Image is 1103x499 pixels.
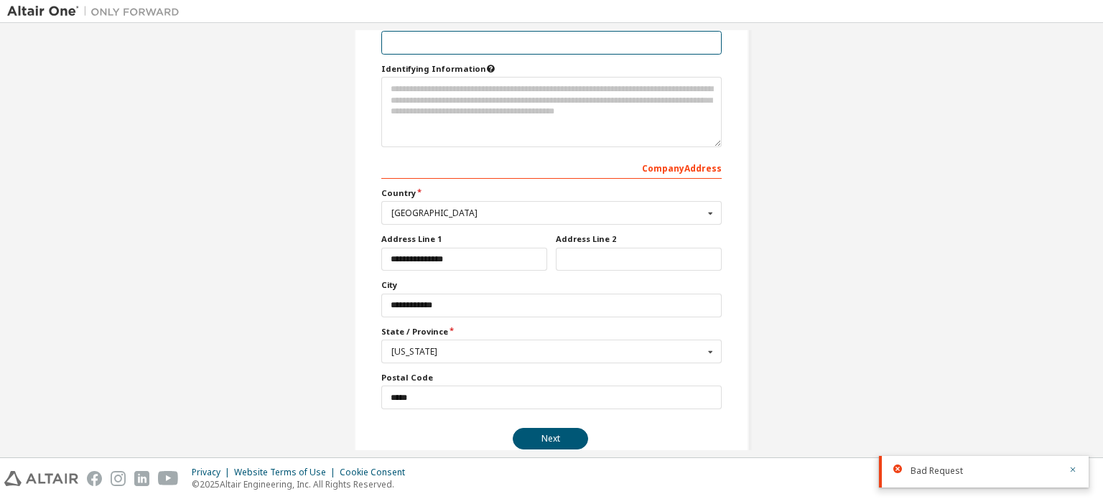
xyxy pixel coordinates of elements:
[111,471,126,486] img: instagram.svg
[381,372,722,383] label: Postal Code
[134,471,149,486] img: linkedin.svg
[381,279,722,291] label: City
[87,471,102,486] img: facebook.svg
[158,471,179,486] img: youtube.svg
[7,4,187,19] img: Altair One
[4,471,78,486] img: altair_logo.svg
[381,233,547,245] label: Address Line 1
[391,348,704,356] div: [US_STATE]
[192,467,234,478] div: Privacy
[381,187,722,199] label: Country
[340,467,414,478] div: Cookie Consent
[556,233,722,245] label: Address Line 2
[234,467,340,478] div: Website Terms of Use
[381,63,722,75] label: Please provide any information that will help our support team identify your company. Email and n...
[381,326,722,337] label: State / Province
[381,156,722,179] div: Company Address
[513,428,588,449] button: Next
[391,209,704,218] div: [GEOGRAPHIC_DATA]
[192,478,414,490] p: © 2025 Altair Engineering, Inc. All Rights Reserved.
[911,465,963,477] span: Bad Request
